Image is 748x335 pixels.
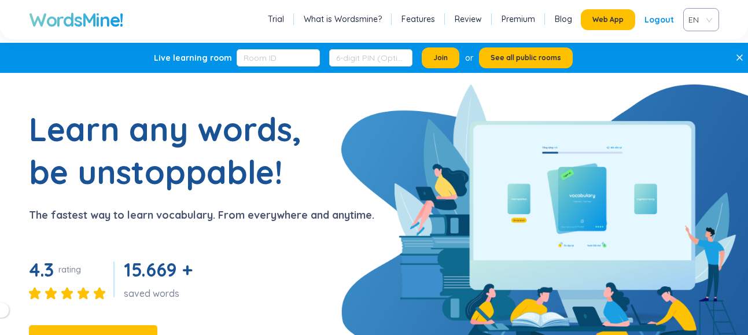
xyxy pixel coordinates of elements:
[592,15,624,24] span: Web App
[688,11,709,28] span: EN
[455,13,482,25] a: Review
[433,53,448,62] span: Join
[29,8,123,31] a: WordsMine!
[465,51,473,64] div: or
[304,13,382,25] a: What is Wordsmine?
[491,53,561,62] span: See all public rooms
[644,9,674,30] div: Logout
[29,207,374,223] p: The fastest way to learn vocabulary. From everywhere and anytime.
[29,108,318,193] h1: Learn any words, be unstoppable!
[237,49,320,67] input: Room ID
[268,13,284,25] a: Trial
[401,13,435,25] a: Features
[502,13,535,25] a: Premium
[124,287,197,300] div: saved words
[555,13,572,25] a: Blog
[124,258,192,281] span: 15.669 +
[154,52,232,64] div: Live learning room
[29,258,54,281] span: 4.3
[581,9,635,30] button: Web App
[422,47,459,68] button: Join
[58,264,81,275] div: rating
[329,49,412,67] input: 6-digit PIN (Optional)
[479,47,573,68] button: See all public rooms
